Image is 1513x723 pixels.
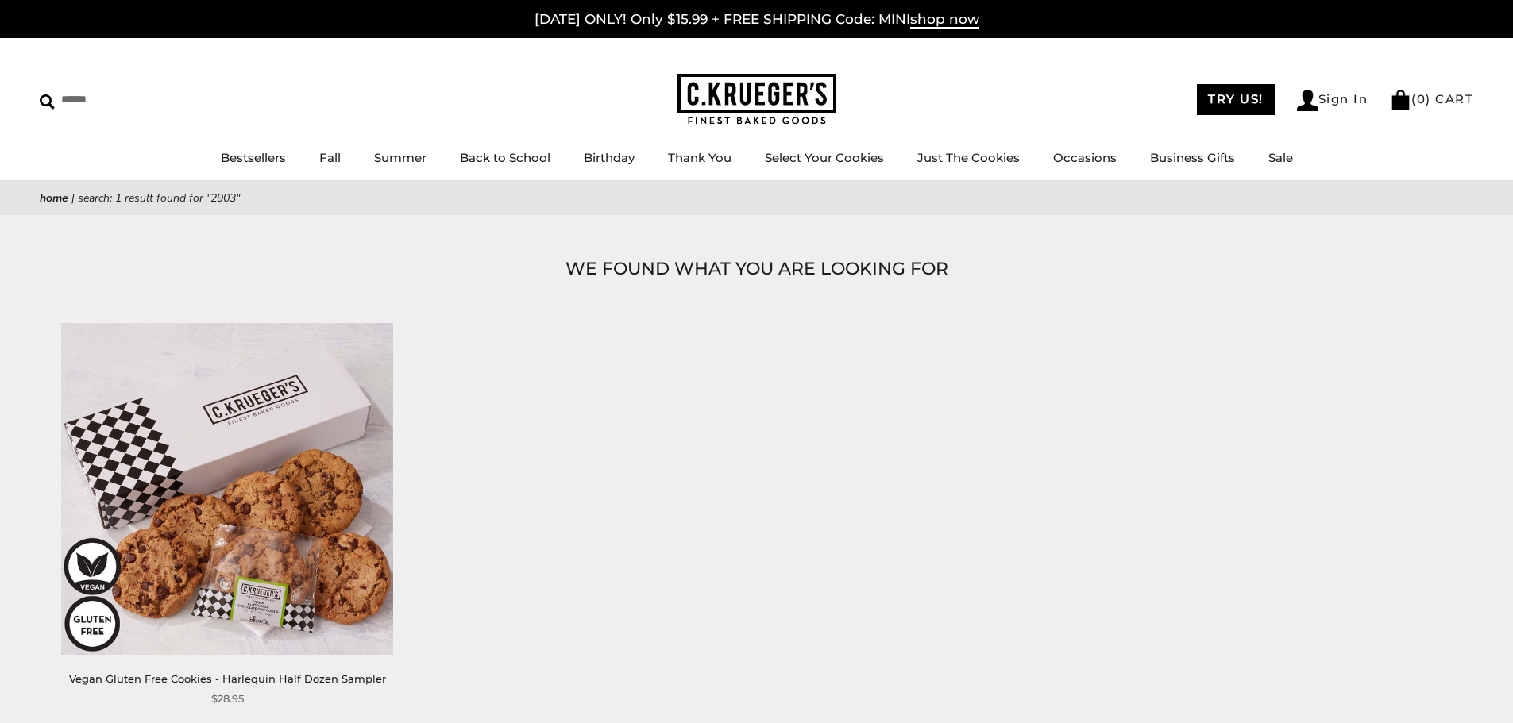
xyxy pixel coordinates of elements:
span: | [71,190,75,206]
a: Sale [1268,150,1293,165]
img: Vegan Gluten Free Cookies - Harlequin Half Dozen Sampler [62,323,393,654]
img: Bag [1390,90,1411,110]
span: shop now [910,11,979,29]
span: 0 [1417,91,1426,106]
span: Search: 1 result found for "2903" [78,190,240,206]
span: $28.95 [211,690,244,707]
a: Occasions [1053,150,1117,165]
a: Sign In [1297,90,1368,111]
a: [DATE] ONLY! Only $15.99 + FREE SHIPPING Code: MINIshop now [535,11,979,29]
a: TRY US! [1197,84,1275,115]
nav: breadcrumbs [40,189,1473,207]
a: (0) CART [1390,91,1473,106]
a: Back to School [460,150,550,165]
img: Search [40,94,55,110]
input: Search [40,87,229,112]
a: Bestsellers [221,150,286,165]
a: Summer [374,150,426,165]
a: Vegan Gluten Free Cookies - Harlequin Half Dozen Sampler [69,672,386,685]
a: Birthday [584,150,635,165]
a: Fall [319,150,341,165]
img: C.KRUEGER'S [677,74,836,125]
a: Home [40,190,68,206]
a: Select Your Cookies [765,150,884,165]
a: Thank You [668,150,731,165]
h1: WE FOUND WHAT YOU ARE LOOKING FOR [64,255,1449,283]
img: Account [1297,90,1318,111]
a: Business Gifts [1150,150,1235,165]
a: Just The Cookies [917,150,1020,165]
